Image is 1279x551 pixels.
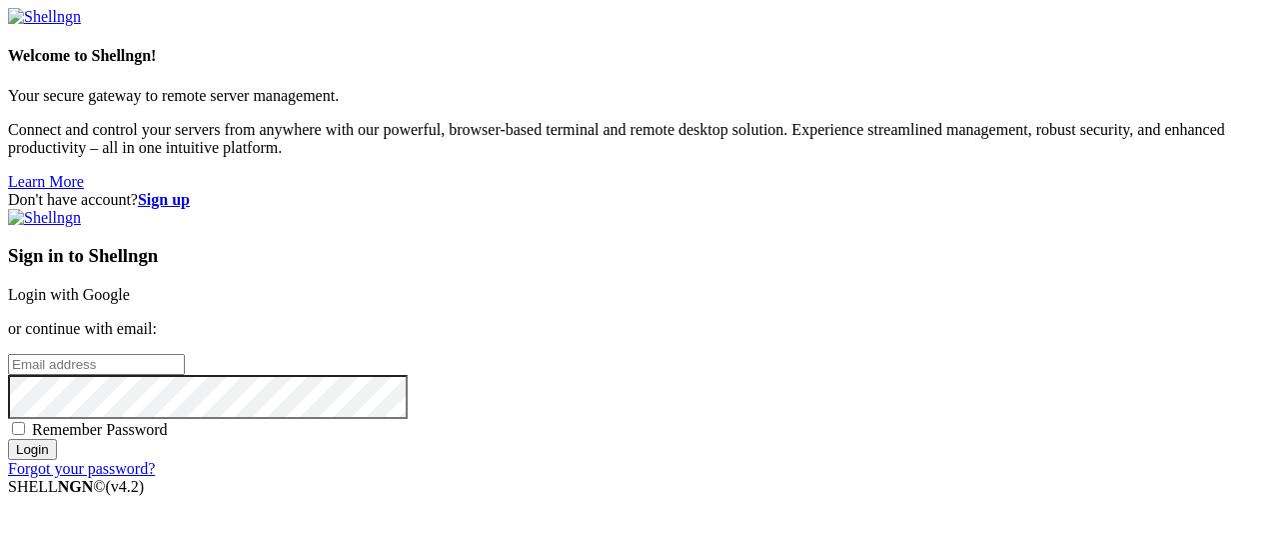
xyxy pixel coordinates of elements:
[8,47,1271,65] h4: Welcome to Shellngn!
[8,354,185,375] input: Email address
[8,209,81,227] img: Shellngn
[8,121,1271,157] p: Connect and control your servers from anywhere with our powerful, browser-based terminal and remo...
[8,478,144,495] span: SHELL ©
[8,245,1271,267] h3: Sign in to Shellngn
[8,439,57,460] input: Login
[8,286,130,303] a: Login with Google
[106,478,145,495] span: 4.2.0
[32,421,168,438] span: Remember Password
[58,478,94,495] b: NGN
[8,191,1271,209] div: Don't have account?
[8,8,81,26] img: Shellngn
[8,320,1271,338] p: or continue with email:
[138,191,190,208] a: Sign up
[8,87,1271,105] p: Your secure gateway to remote server management.
[8,173,84,190] a: Learn More
[8,460,155,477] a: Forgot your password?
[12,422,25,435] input: Remember Password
